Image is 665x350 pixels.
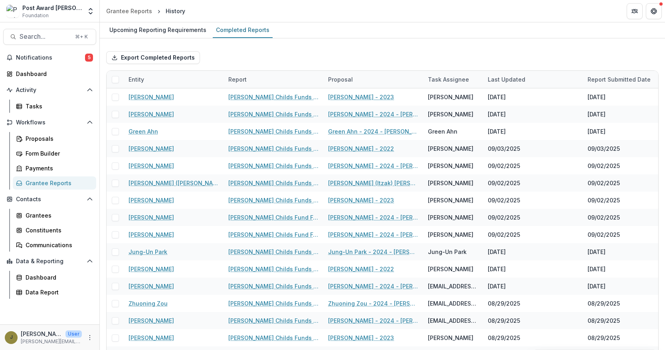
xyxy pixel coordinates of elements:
a: [PERSON_NAME] [129,282,174,290]
div: [DATE] [488,265,506,273]
a: [PERSON_NAME] [129,144,174,153]
a: Proposals [13,132,96,145]
div: Grantee Reports [106,7,152,15]
a: [PERSON_NAME] [129,162,174,170]
div: [PERSON_NAME] [428,230,473,239]
a: [PERSON_NAME] - 2022 [328,144,394,153]
div: Last Updated [483,71,583,88]
div: [DATE] [488,248,506,256]
a: Grantee Reports [13,176,96,190]
a: [PERSON_NAME] - 2023 [328,196,394,204]
a: [PERSON_NAME] - 2024 - [PERSON_NAME] Childs Memorial Fund - Fellowship Application [328,282,418,290]
div: Report [224,71,323,88]
div: 09/02/2025 [588,179,620,187]
div: 08/29/2025 [588,299,620,308]
a: Green Ahn [129,127,158,136]
a: Jung-Un Park - 2024 - [PERSON_NAME] Childs Memorial Fund - Fellowship Application [328,248,418,256]
a: [PERSON_NAME] [129,265,174,273]
div: [DATE] [488,110,506,118]
div: [PERSON_NAME] [428,179,473,187]
div: Report Submitted Date [583,75,655,84]
p: User [65,330,82,338]
button: Get Help [646,3,662,19]
div: Communications [26,241,90,249]
div: [DATE] [488,282,506,290]
a: [PERSON_NAME] Childs Funds Fellow’s Annual Progress Report [228,93,319,101]
a: [PERSON_NAME] - 2024 - [PERSON_NAME] Childs Memorial Fund - Fellowship Application [328,316,418,325]
div: [PERSON_NAME] [428,110,473,118]
div: 09/02/2025 [488,213,520,222]
a: Zhuoning Zou [129,299,168,308]
div: Last Updated [483,75,530,84]
a: [PERSON_NAME] [129,93,174,101]
div: Upcoming Reporting Requirements [106,24,210,36]
div: Proposal [323,71,423,88]
div: [PERSON_NAME] [428,144,473,153]
a: [PERSON_NAME] Childs Funds Fellow’s Annual Progress Report [228,282,319,290]
a: [PERSON_NAME] Childs Funds Fellow’s Annual Progress Report [228,144,319,153]
button: Export Completed Reports [106,51,200,64]
a: [PERSON_NAME] Childs Funds Fellow’s Annual Progress Report [228,110,319,118]
div: [PERSON_NAME] [428,93,473,101]
div: Grantees [26,211,90,220]
a: [PERSON_NAME] [129,213,174,222]
div: [PERSON_NAME] [428,213,473,222]
a: [PERSON_NAME] Childs Funds Fellow’s Annual Progress Report [228,265,319,273]
a: Dashboard [13,271,96,284]
img: Post Award Jane Coffin Childs Memorial Fund [6,5,19,18]
a: [PERSON_NAME] [129,334,174,342]
div: 09/02/2025 [488,162,520,170]
div: Entity [124,71,224,88]
div: Completed Reports [213,24,273,36]
span: Foundation [22,12,49,19]
div: [PERSON_NAME] [428,265,473,273]
a: [PERSON_NAME] Childs Fund Fellowship Award Financial Expenditure Report [228,230,319,239]
div: Grantee Reports [26,179,90,187]
div: [PERSON_NAME] [428,196,473,204]
p: [PERSON_NAME] [21,330,62,338]
a: [PERSON_NAME] Childs Funds Fellow’s Annual Progress Report [228,316,319,325]
div: 09/02/2025 [488,179,520,187]
div: Report [224,75,251,84]
div: Proposal [323,75,358,84]
div: Entity [124,75,149,84]
span: Contacts [16,196,83,203]
div: [DATE] [588,282,606,290]
a: Communications [13,238,96,252]
div: 08/29/2025 [488,334,520,342]
button: Open Activity [3,84,96,96]
a: [PERSON_NAME] Childs Funds Fellow’s Annual Progress Report [228,179,319,187]
a: Green Ahn - 2024 - [PERSON_NAME] Childs Memorial Fund - Fellowship Application [328,127,418,136]
div: 09/02/2025 [588,230,620,239]
div: [DATE] [588,127,606,136]
a: Data Report [13,286,96,299]
button: Open entity switcher [85,3,96,19]
span: Workflows [16,119,83,126]
div: 08/29/2025 [588,334,620,342]
a: Completed Reports [213,22,273,38]
button: Open Workflows [3,116,96,129]
div: Dashboard [26,273,90,282]
div: 08/29/2025 [588,316,620,325]
div: 09/02/2025 [588,196,620,204]
div: 09/03/2025 [488,144,520,153]
div: Task Assignee [423,71,483,88]
a: Constituents [13,224,96,237]
div: ⌘ + K [73,32,89,41]
a: [PERSON_NAME] [129,196,174,204]
div: [DATE] [488,127,506,136]
a: Jung-Un Park [129,248,167,256]
a: [PERSON_NAME] [129,316,174,325]
div: 09/02/2025 [588,213,620,222]
div: Green Ahn [428,127,457,136]
a: Payments [13,162,96,175]
div: Jamie [10,335,13,340]
div: History [166,7,185,15]
div: [DATE] [588,248,606,256]
span: Notifications [16,54,85,61]
a: [PERSON_NAME] (Itzak) [PERSON_NAME] - 2022 [328,179,418,187]
a: Grantees [13,209,96,222]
